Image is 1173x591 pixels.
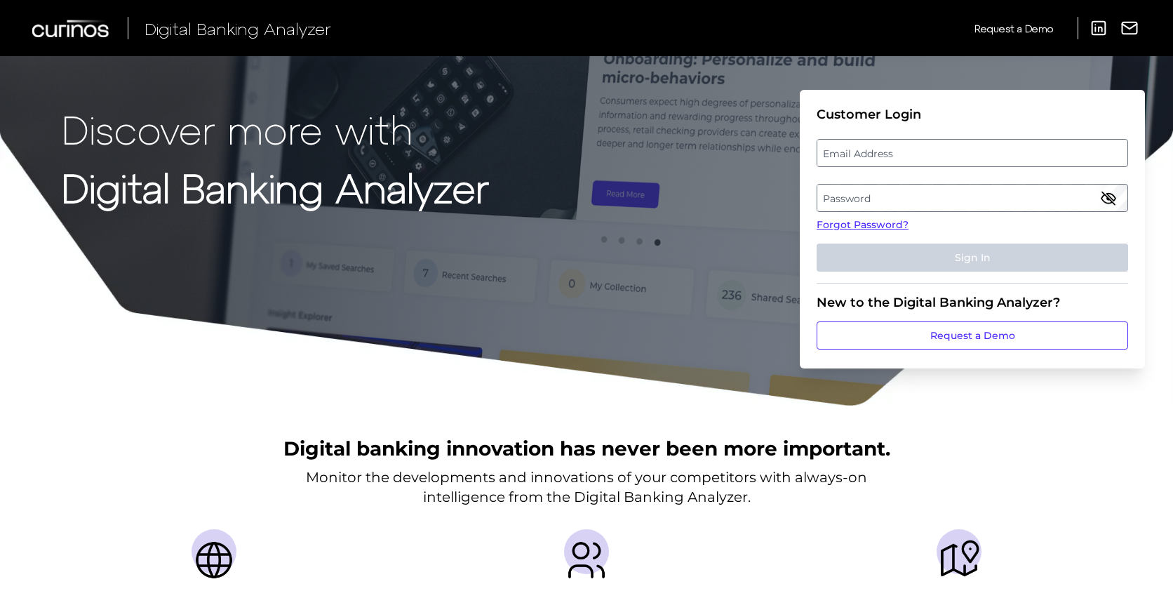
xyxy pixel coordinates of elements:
[817,321,1128,350] a: Request a Demo
[817,218,1128,232] a: Forgot Password?
[62,107,489,151] p: Discover more with
[564,538,609,583] img: Providers
[306,467,867,507] p: Monitor the developments and innovations of your competitors with always-on intelligence from the...
[145,18,331,39] span: Digital Banking Analyzer
[62,164,489,211] strong: Digital Banking Analyzer
[32,20,111,37] img: Curinos
[974,22,1053,34] span: Request a Demo
[283,435,890,462] h2: Digital banking innovation has never been more important.
[817,140,1127,166] label: Email Address
[192,538,236,583] img: Countries
[974,17,1053,40] a: Request a Demo
[817,295,1128,310] div: New to the Digital Banking Analyzer?
[817,244,1128,272] button: Sign In
[937,538,981,583] img: Journeys
[817,185,1127,211] label: Password
[817,107,1128,122] div: Customer Login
